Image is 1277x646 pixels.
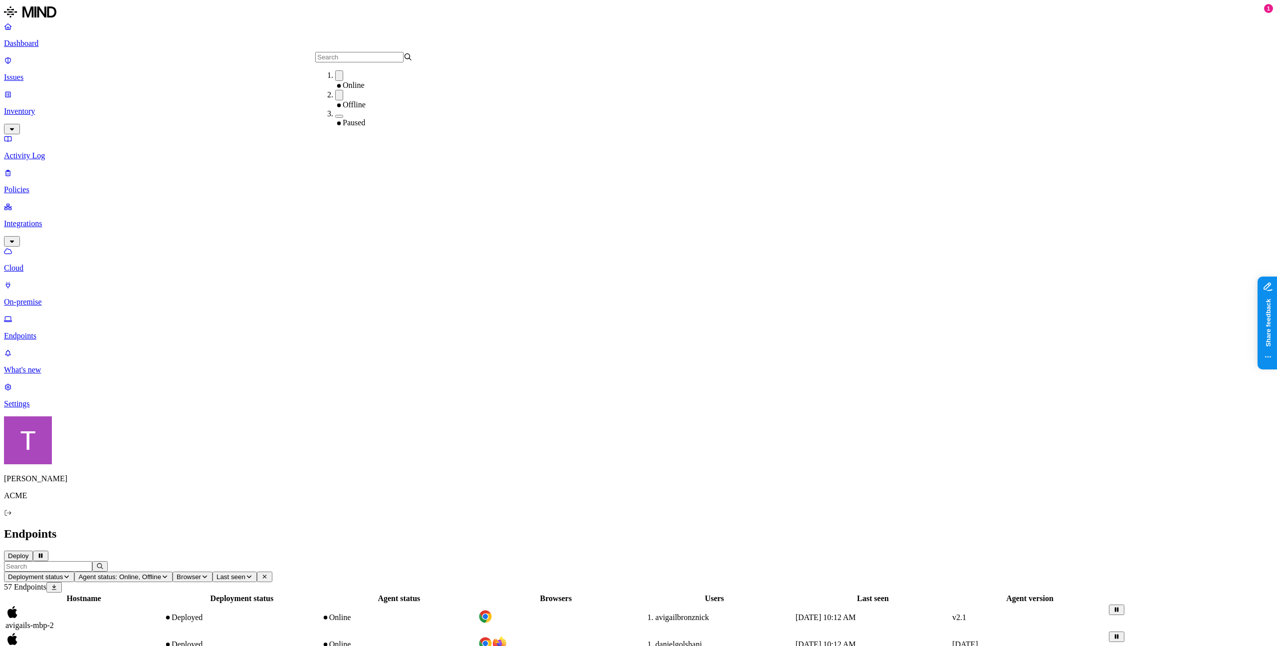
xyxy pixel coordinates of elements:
div: Agent status [322,594,476,603]
div: Hostname [5,594,162,603]
div: Users [636,594,794,603]
a: On-premise [4,281,1273,307]
span: avigails-mbp-2 [5,621,54,630]
img: MIND [4,4,56,20]
span: Browser [177,573,201,581]
p: Inventory [4,107,1273,116]
a: Issues [4,56,1273,82]
span: avigailbronznick [655,613,709,622]
img: chrome.svg [478,610,492,624]
p: On-premise [4,298,1273,307]
div: Deployment status [164,594,320,603]
p: Endpoints [4,331,1273,340]
div: Offline [335,100,432,109]
span: Last seen [216,573,245,581]
a: Endpoints [4,315,1273,340]
div: Browsers [478,594,634,603]
span: v2.1 [952,613,966,622]
a: Activity Log [4,134,1273,160]
a: Policies [4,168,1273,194]
span: Agent status: Online, Offline [78,573,161,581]
a: Cloud [4,247,1273,273]
div: Deployed [164,613,320,622]
p: Activity Log [4,151,1273,160]
p: ACME [4,491,1273,500]
button: Deploy [4,551,33,561]
a: Inventory [4,90,1273,133]
div: Agent version [952,594,1107,603]
p: Issues [4,73,1273,82]
a: Settings [4,382,1273,408]
span: 57 Endpoints [4,583,46,591]
h2: Endpoints [4,527,1273,541]
a: What's new [4,348,1273,374]
div: Online [322,613,476,622]
a: MIND [4,4,1273,22]
p: Cloud [4,264,1273,273]
input: Search [315,52,404,62]
p: Dashboard [4,39,1273,48]
p: Integrations [4,219,1273,228]
span: [DATE] 10:12 AM [796,613,856,622]
a: Dashboard [4,22,1273,48]
div: Last seen [796,594,950,603]
div: 1 [1264,4,1273,13]
span: Deployment status [8,573,63,581]
img: Tzvi Shir-Vaknin [4,416,52,464]
input: Search [4,561,92,572]
p: Settings [4,399,1273,408]
p: Policies [4,185,1273,194]
a: Integrations [4,202,1273,245]
img: macos.svg [5,632,19,646]
p: What's new [4,365,1273,374]
img: macos.svg [5,605,19,619]
div: Online [335,81,432,90]
div: Paused [335,118,432,127]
